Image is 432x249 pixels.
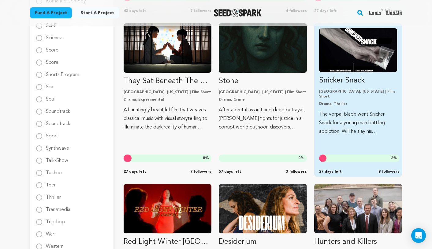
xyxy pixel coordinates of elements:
p: Hunters and Killers [314,237,402,247]
span: 57 days left [219,169,241,174]
span: 27 days left [124,169,146,174]
label: Teen [46,178,57,188]
label: Science [46,31,62,40]
a: Sign up [386,8,402,18]
span: 7 followers [190,169,211,174]
a: Fund They Sat Beneath The Sleeping Moon [124,23,211,132]
p: Drama, Thriller [319,102,397,106]
p: Drama, Experimental [124,97,211,102]
label: Western [46,239,64,249]
span: % [391,156,397,161]
p: [GEOGRAPHIC_DATA], [US_STATE] | Film Short [219,90,307,95]
label: Soundtrack [46,104,70,114]
a: Fund Stone [219,23,307,132]
label: Transmedia [46,202,70,212]
p: [GEOGRAPHIC_DATA], [US_STATE] | Film Short [319,89,397,99]
p: Desiderium [219,237,307,247]
span: % [298,156,304,161]
a: Fund a project [30,7,72,18]
span: % [203,156,209,161]
span: 3 followers [286,169,307,174]
label: Ska [46,80,53,90]
p: [GEOGRAPHIC_DATA], [US_STATE] | Film Short [124,90,211,95]
label: Soundtrack [46,117,70,126]
span: 0 [298,156,300,160]
a: Login [369,8,381,18]
span: 2 [391,156,393,160]
div: Open Intercom Messenger [411,228,426,243]
label: War [46,227,54,237]
a: Fund Snicker Snack [319,28,397,136]
p: The vorpal blade went Snicker Snack for a young man battling addiction. Will he slay his Jabberwo... [319,110,397,136]
p: Stone [219,76,307,86]
label: Talk-Show [46,153,68,163]
label: Sport [46,129,58,139]
label: Thriller [46,190,61,200]
p: Snicker Snack [319,76,397,86]
p: Red Light Winter [GEOGRAPHIC_DATA] [124,237,211,247]
label: Score [46,55,58,65]
label: Synthwave [46,141,69,151]
label: Shorts Program [46,67,79,77]
label: Techno [46,166,62,175]
span: 27 days left [319,169,342,174]
a: Start a project [76,7,119,18]
span: 9 followers [378,169,400,174]
label: Soul [46,92,55,102]
p: Drama, Crime [219,97,307,102]
p: They Sat Beneath The Sleeping Moon [124,76,211,86]
p: A hauntingly beautiful film that weaves classical music with visual storytelling to illuminate th... [124,106,211,132]
a: Seed&Spark Homepage [214,9,262,17]
img: Seed&Spark Logo Dark Mode [214,9,262,17]
p: After a brutal assault and deep betrayal, [PERSON_NAME] fights for justice in a corrupt world but... [219,106,307,132]
label: Score [46,43,58,53]
label: Trip-hop [46,215,65,224]
span: 8 [203,156,205,160]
